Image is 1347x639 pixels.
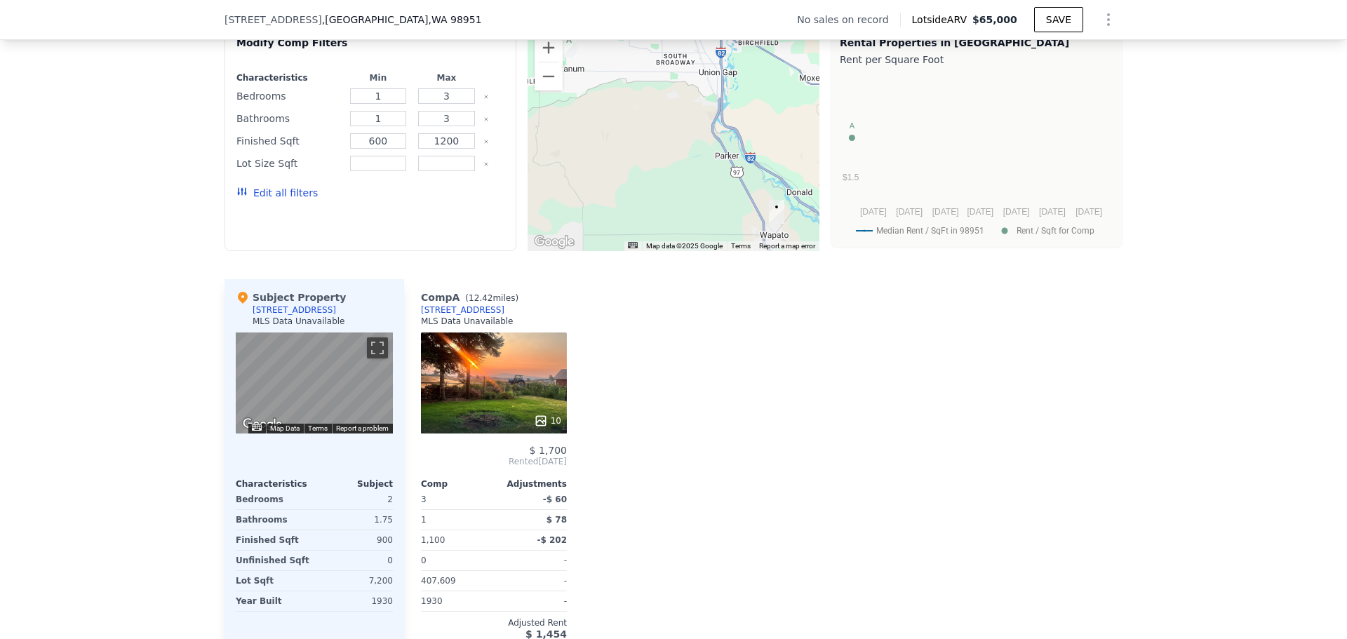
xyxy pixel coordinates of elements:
[731,242,751,250] a: Terms (opens in new tab)
[224,13,322,27] span: [STREET_ADDRESS]
[797,13,899,27] div: No sales on record
[912,13,972,27] span: Lotside ARV
[239,415,286,433] a: Open this area in Google Maps (opens a new window)
[932,207,959,217] text: [DATE]
[253,316,345,327] div: MLS Data Unavailable
[252,424,262,431] button: Keyboard shortcuts
[317,591,393,611] div: 1930
[646,242,723,250] span: Map data ©2025 Google
[236,186,318,200] button: Edit all filters
[531,233,577,251] img: Google
[1003,207,1030,217] text: [DATE]
[421,617,567,628] div: Adjusted Rent
[317,490,393,509] div: 2
[421,290,524,304] div: Comp A
[483,94,489,100] button: Clear
[308,424,328,432] a: Terms (opens in new tab)
[236,530,311,550] div: Finished Sqft
[367,337,388,358] button: Toggle fullscreen view
[236,478,314,490] div: Characteristics
[535,34,563,62] button: Zoom in
[239,415,286,433] img: Google
[421,304,504,316] a: [STREET_ADDRESS]
[840,36,1113,50] div: Rental Properties in [GEOGRAPHIC_DATA]
[561,33,577,57] div: 2002 S 84th Ave
[253,304,336,316] div: [STREET_ADDRESS]
[317,571,393,591] div: 7,200
[497,551,567,570] div: -
[543,495,567,504] span: -$ 60
[469,293,492,303] span: 12.42
[236,86,341,106] div: Bedrooms
[347,72,410,83] div: Min
[483,139,489,144] button: Clear
[531,233,577,251] a: Open this area in Google Maps (opens a new window)
[421,495,427,504] span: 3
[236,154,341,173] div: Lot Size Sqft
[236,591,311,611] div: Year Built
[236,571,311,591] div: Lot Sqft
[421,556,427,565] span: 0
[317,510,393,530] div: 1.75
[1017,226,1094,236] text: Rent / Sqft for Comp
[483,116,489,122] button: Clear
[428,14,481,25] span: , WA 98951
[769,200,784,224] div: 930 N Camas Rd
[1075,207,1102,217] text: [DATE]
[322,13,482,27] span: , [GEOGRAPHIC_DATA]
[236,290,346,304] div: Subject Property
[421,576,456,586] span: 407,609
[236,36,504,61] div: Modify Comp Filters
[1094,6,1122,34] button: Show Options
[483,161,489,167] button: Clear
[460,293,524,303] span: ( miles)
[876,226,984,236] text: Median Rent / SqFt in 98951
[421,510,491,530] div: 1
[314,478,393,490] div: Subject
[270,424,300,433] button: Map Data
[1034,7,1083,32] button: SAVE
[537,535,567,545] span: -$ 202
[336,424,389,432] a: Report a problem
[850,121,855,130] text: A
[236,72,341,83] div: Characteristics
[494,478,567,490] div: Adjustments
[236,332,393,433] div: Street View
[860,207,887,217] text: [DATE]
[497,591,567,611] div: -
[421,535,445,545] span: 1,100
[236,510,311,530] div: Bathrooms
[535,62,563,90] button: Zoom out
[547,515,567,525] span: $ 78
[967,207,993,217] text: [DATE]
[840,69,1113,245] svg: A chart.
[236,490,311,509] div: Bedrooms
[530,445,567,456] span: $ 1,700
[1039,207,1066,217] text: [DATE]
[236,131,341,151] div: Finished Sqft
[534,414,561,428] div: 10
[497,571,567,591] div: -
[628,242,638,248] button: Keyboard shortcuts
[236,332,393,433] div: Map
[759,242,815,250] a: Report a map error
[972,14,1017,25] span: $65,000
[896,207,923,217] text: [DATE]
[317,551,393,570] div: 0
[421,478,494,490] div: Comp
[236,551,311,570] div: Unfinished Sqft
[421,456,567,467] span: Rented [DATE]
[421,316,514,327] div: MLS Data Unavailable
[236,109,341,128] div: Bathrooms
[415,72,478,83] div: Max
[840,50,1113,69] div: Rent per Square Foot
[421,591,491,611] div: 1930
[317,530,393,550] div: 900
[843,173,859,182] text: $1.5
